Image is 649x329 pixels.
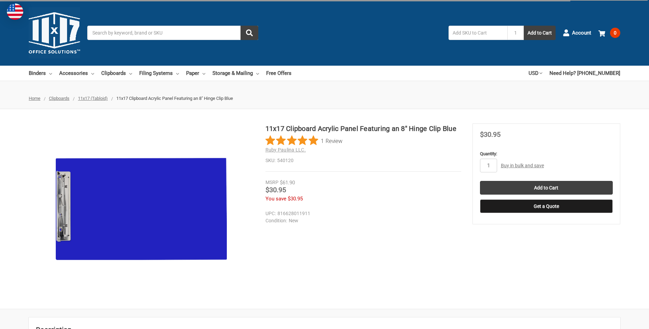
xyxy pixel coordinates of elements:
[49,96,69,101] a: Clipboards
[280,180,295,186] span: $61.90
[480,150,613,157] label: Quantity:
[288,196,303,202] span: $30.95
[7,3,23,20] img: duty and tax information for United States
[549,66,620,81] a: Need Help? [PHONE_NUMBER]
[480,181,613,195] input: Add to Cart
[572,29,591,37] span: Account
[56,123,227,294] img: 11x17 Clipboard Acrylic Panel Featuring an 8" Hinge Clip Blue
[265,217,287,224] dt: Condition:
[598,24,620,42] a: 0
[265,210,276,217] dt: UPC:
[501,163,544,168] a: Buy in bulk and save
[265,186,286,194] span: $30.95
[265,157,461,164] dd: 540120
[265,179,278,186] div: MSRP
[265,135,342,146] button: Rated 5 out of 5 stars from 1 reviews. Jump to reviews.
[480,199,613,213] button: Get a Quote
[563,24,591,42] a: Account
[265,196,286,202] span: You save
[29,96,40,101] a: Home
[59,66,94,81] a: Accessories
[449,26,507,40] input: Add SKU to Cart
[101,66,132,81] a: Clipboards
[480,130,501,139] span: $30.95
[78,96,108,101] a: 11x17 (Tabloid)
[265,123,461,134] h1: 11x17 Clipboard Acrylic Panel Featuring an 8" Hinge Clip Blue
[265,210,458,217] dd: 816628011911
[29,66,52,81] a: Binders
[593,311,649,329] iframe: Google Customer Reviews
[610,28,620,38] span: 0
[87,26,258,40] input: Search by keyword, brand or SKU
[321,135,342,146] span: 1 Review
[29,7,80,58] img: 11x17.com
[265,147,306,153] a: Ruby Paulina LLC.
[116,96,233,101] span: 11x17 Clipboard Acrylic Panel Featuring an 8" Hinge Clip Blue
[524,26,556,40] button: Add to Cart
[529,66,542,81] a: USD
[139,66,179,81] a: Filing Systems
[266,66,291,81] a: Free Offers
[186,66,205,81] a: Paper
[212,66,259,81] a: Storage & Mailing
[265,157,275,164] dt: SKU:
[265,217,458,224] dd: New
